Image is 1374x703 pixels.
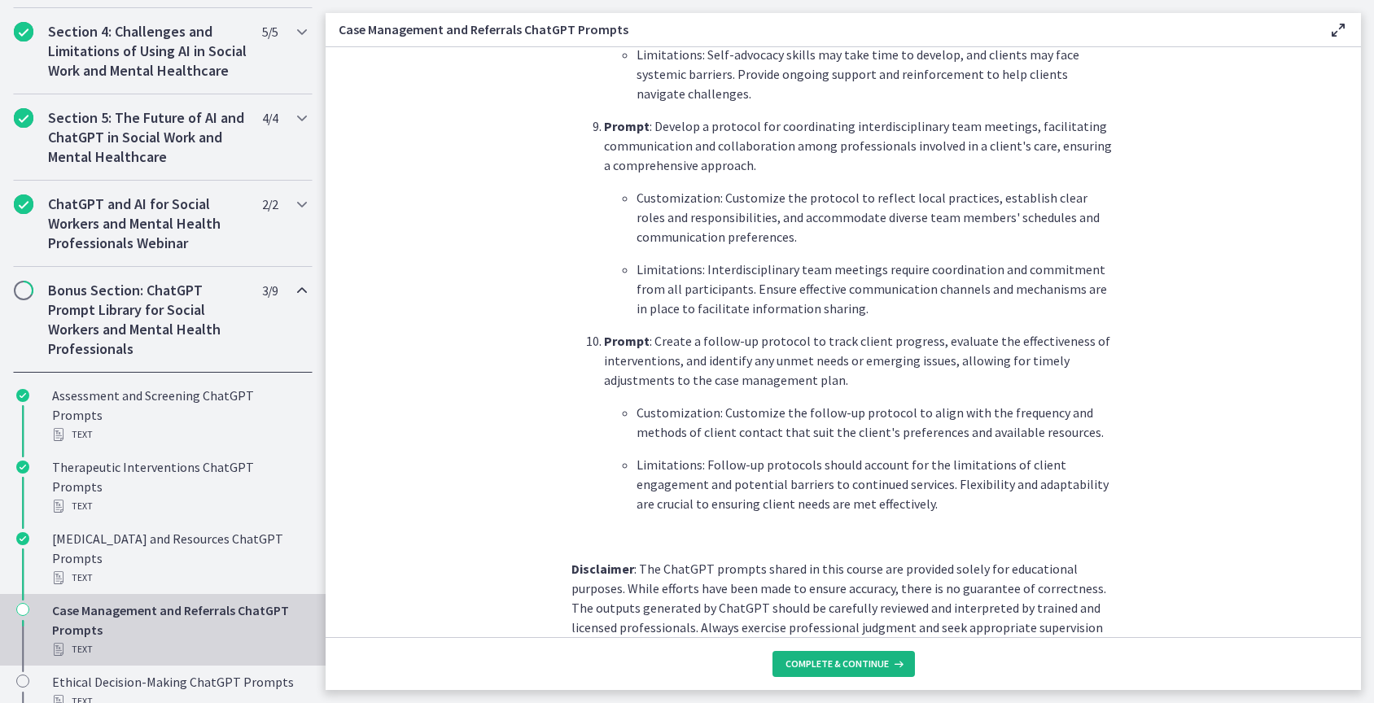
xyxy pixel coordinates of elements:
h3: Case Management and Referrals ChatGPT Prompts [339,20,1302,39]
p: Limitations: Follow-up protocols should account for the limitations of client engagement and pote... [637,455,1115,513]
span: 3 / 9 [262,281,278,300]
h2: Section 4: Challenges and Limitations of Using AI in Social Work and Mental Healthcare [48,22,247,81]
i: Completed [14,194,33,214]
div: Text [52,568,306,587]
i: Completed [16,389,29,402]
h2: Section 5: The Future of AI and ChatGPT in Social Work and Mental Healthcare [48,108,247,167]
p: : The ChatGPT prompts shared in this course are provided solely for educational purposes. While e... [571,559,1115,657]
div: Text [52,640,306,659]
h2: Bonus Section: ChatGPT Prompt Library for Social Workers and Mental Health Professionals [48,281,247,359]
p: Limitations: Self-advocacy skills may take time to develop, and clients may face systemic barrier... [637,45,1115,103]
h2: ChatGPT and AI for Social Workers and Mental Health Professionals Webinar [48,194,247,253]
p: Limitations: Interdisciplinary team meetings require coordination and commitment from all partici... [637,260,1115,318]
strong: Disclaimer [571,561,634,577]
div: Assessment and Screening ChatGPT Prompts [52,386,306,444]
i: Completed [14,108,33,128]
span: Complete & continue [785,657,889,670]
strong: Prompt [604,118,650,134]
p: Customization: Customize the protocol to reflect local practices, establish clear roles and respo... [637,188,1115,247]
p: : Develop a protocol for coordinating interdisciplinary team meetings, facilitating communication... [604,116,1115,175]
i: Completed [16,461,29,474]
div: [MEDICAL_DATA] and Resources ChatGPT Prompts [52,529,306,587]
div: Therapeutic Interventions ChatGPT Prompts [52,457,306,516]
div: Text [52,496,306,516]
div: Case Management and Referrals ChatGPT Prompts [52,600,306,659]
span: 2 / 2 [262,194,278,214]
i: Completed [14,22,33,41]
p: : Create a follow-up protocol to track client progress, evaluate the effectiveness of interventio... [604,331,1115,390]
i: Completed [16,532,29,545]
span: 4 / 4 [262,108,278,128]
strong: Prompt [604,333,650,349]
button: Complete & continue [772,651,915,677]
span: 5 / 5 [262,22,278,41]
p: Customization: Customize the follow-up protocol to align with the frequency and methods of client... [637,403,1115,442]
div: Text [52,425,306,444]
